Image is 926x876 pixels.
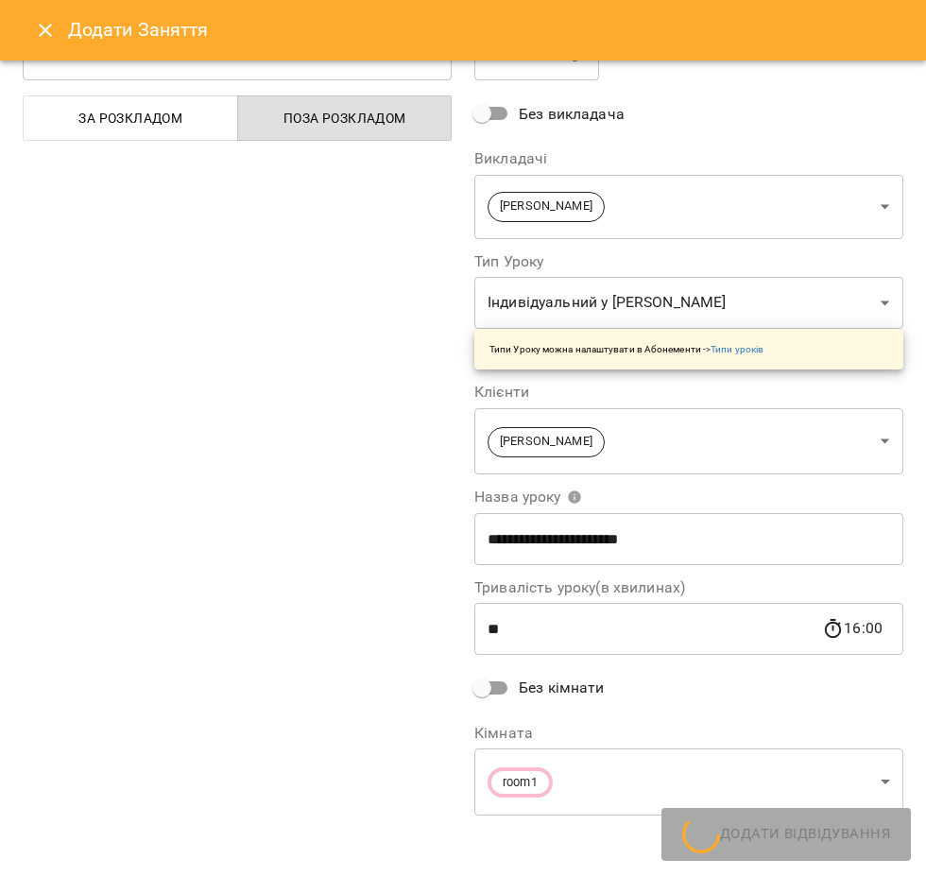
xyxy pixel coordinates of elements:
span: Назва уроку [474,490,582,505]
button: Поза розкладом [237,95,453,141]
button: За розкладом [23,95,238,141]
p: Типи Уроку можна налаштувати в Абонементи -> [489,342,763,356]
a: Типи уроків [711,344,763,354]
div: Індивідуальний у [PERSON_NAME] [474,277,903,330]
label: Кімната [474,726,903,741]
span: Поза розкладом [249,107,441,129]
span: Без викладача [519,103,625,126]
svg: Вкажіть назву уроку або виберіть клієнтів [567,490,582,505]
label: Клієнти [474,385,903,400]
div: [PERSON_NAME] [474,174,903,239]
label: Викладачі [474,151,903,166]
div: [PERSON_NAME] [474,407,903,474]
label: Тривалість уроку(в хвилинах) [474,580,903,595]
h6: Додати Заняття [68,15,903,44]
button: Close [23,8,68,53]
label: Тип Уроку [474,254,903,269]
span: room1 [491,774,549,792]
span: Без кімнати [519,677,605,699]
div: room1 [474,748,903,816]
span: [PERSON_NAME] [489,433,604,451]
span: [PERSON_NAME] [489,198,604,215]
span: За розкладом [35,107,227,129]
